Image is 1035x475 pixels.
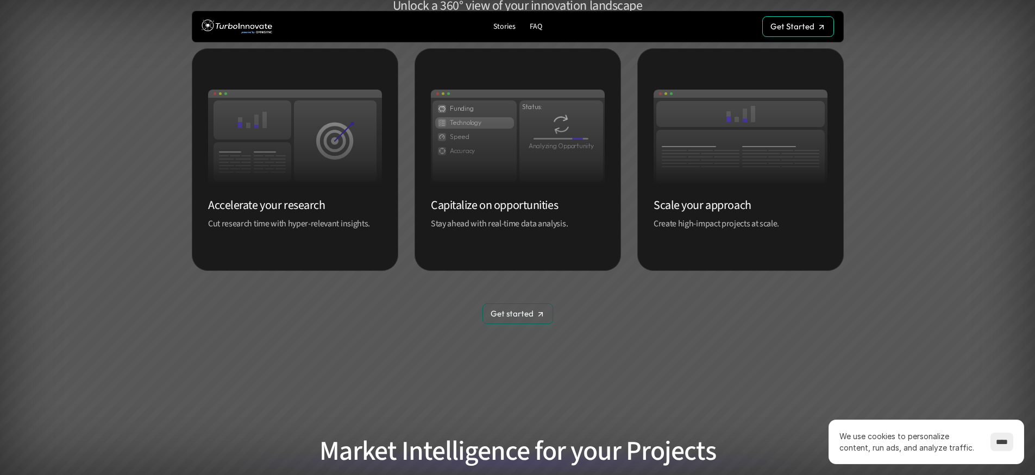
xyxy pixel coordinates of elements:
p: Get Started [770,22,814,31]
p: Stories [493,22,516,31]
a: FAQ [525,20,547,34]
a: Stories [489,20,520,34]
p: We use cookies to personalize content, run ads, and analyze traffic. [839,430,980,453]
a: Get Started [762,16,834,37]
img: TurboInnovate Logo [202,17,272,37]
p: FAQ [530,22,542,31]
